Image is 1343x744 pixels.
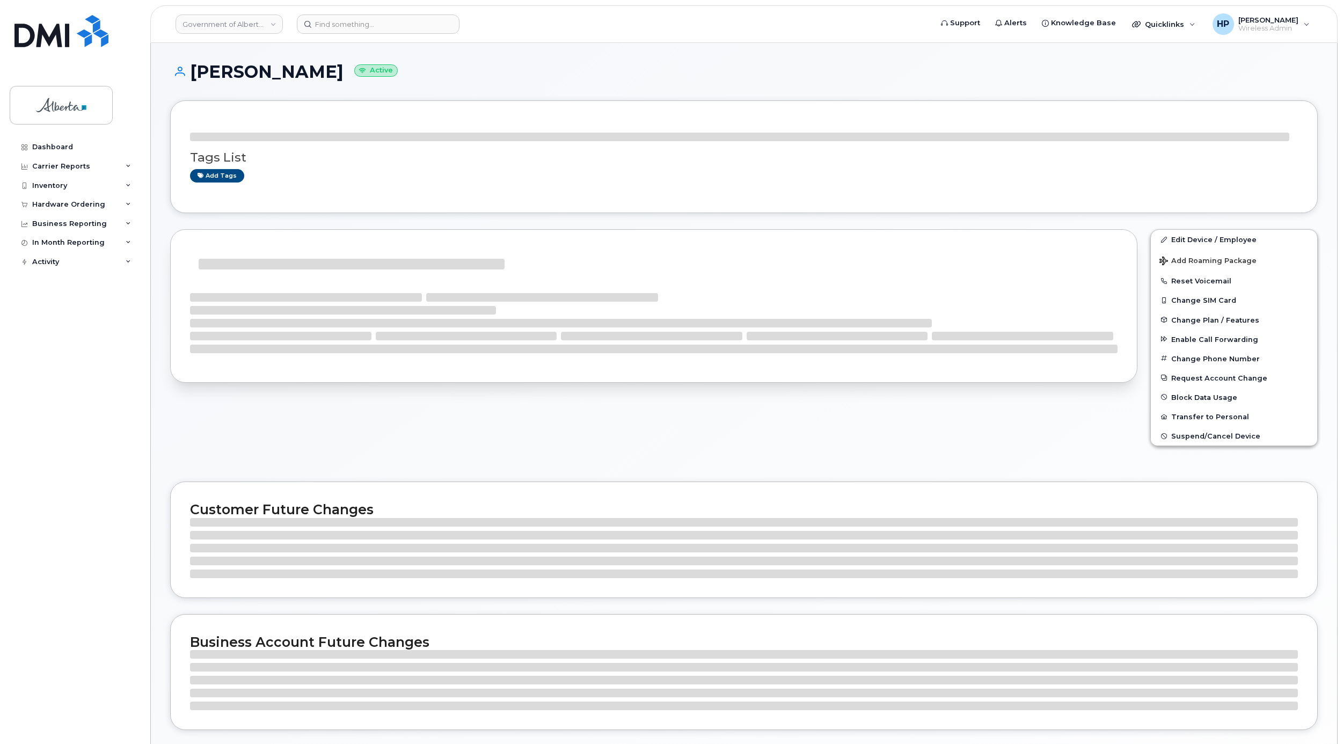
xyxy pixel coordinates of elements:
h3: Tags List [190,151,1298,164]
button: Enable Call Forwarding [1151,330,1317,349]
button: Change Phone Number [1151,349,1317,368]
span: Change Plan / Features [1171,316,1259,324]
h2: Business Account Future Changes [190,634,1298,650]
button: Change SIM Card [1151,290,1317,310]
h2: Customer Future Changes [190,501,1298,517]
a: Add tags [190,169,244,183]
button: Add Roaming Package [1151,249,1317,271]
span: Add Roaming Package [1159,257,1257,267]
button: Request Account Change [1151,368,1317,388]
button: Block Data Usage [1151,388,1317,407]
small: Active [354,64,398,77]
button: Change Plan / Features [1151,310,1317,330]
button: Transfer to Personal [1151,407,1317,426]
a: Edit Device / Employee [1151,230,1317,249]
button: Suspend/Cancel Device [1151,426,1317,446]
span: Suspend/Cancel Device [1171,432,1260,440]
button: Reset Voicemail [1151,271,1317,290]
span: Enable Call Forwarding [1171,335,1258,343]
h1: [PERSON_NAME] [170,62,1318,81]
